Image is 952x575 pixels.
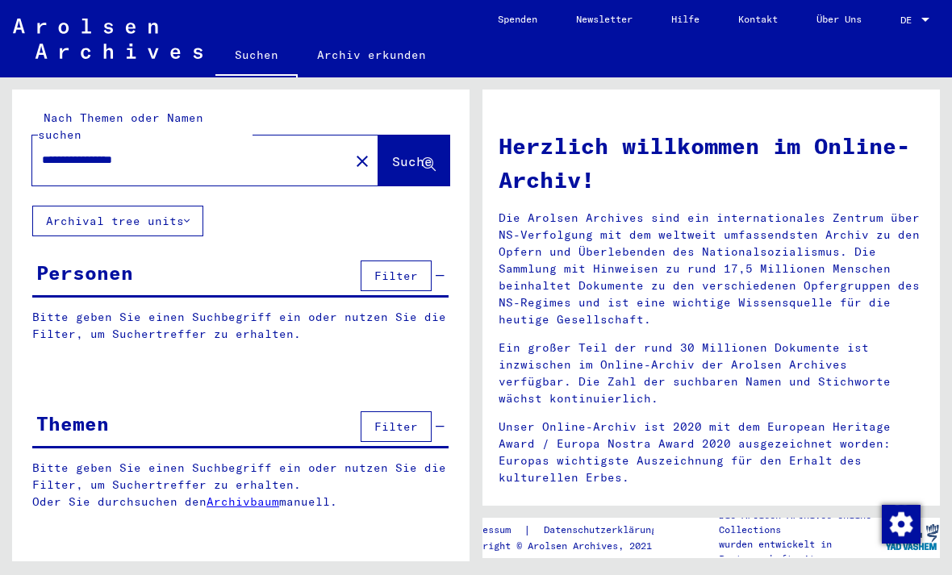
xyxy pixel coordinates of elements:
[882,505,921,544] img: Zustimmung ändern
[499,419,924,486] p: Unser Online-Archiv ist 2020 mit dem European Heritage Award / Europa Nostra Award 2020 ausgezeic...
[499,340,924,407] p: Ein großer Teil der rund 30 Millionen Dokumente ist inzwischen im Online-Archiv der Arolsen Archi...
[32,460,449,510] p: Bitte geben Sie einen Suchbegriff ein oder nutzen Sie die Filter, um Suchertreffer zu erhalten. O...
[36,258,133,287] div: Personen
[346,144,378,177] button: Clear
[499,129,924,197] h1: Herzlich willkommen im Online-Archiv!
[38,110,203,142] mat-label: Nach Themen oder Namen suchen
[499,210,924,328] p: Die Arolsen Archives sind ein internationales Zentrum über NS-Verfolgung mit dem weltweit umfasse...
[36,409,109,438] div: Themen
[353,152,372,171] mat-icon: close
[460,522,524,539] a: Impressum
[719,508,883,537] p: Die Arolsen Archives Online-Collections
[207,494,279,509] a: Archivbaum
[719,537,883,566] p: wurden entwickelt in Partnerschaft mit
[32,206,203,236] button: Archival tree units
[215,35,298,77] a: Suchen
[900,15,918,26] span: DE
[460,522,676,539] div: |
[32,309,449,343] p: Bitte geben Sie einen Suchbegriff ein oder nutzen Sie die Filter, um Suchertreffer zu erhalten.
[531,522,676,539] a: Datenschutzerklärung
[392,153,432,169] span: Suche
[881,504,920,543] div: Zustimmung ändern
[460,539,676,553] p: Copyright © Arolsen Archives, 2021
[361,260,432,291] button: Filter
[298,35,445,74] a: Archiv erkunden
[374,269,418,283] span: Filter
[374,419,418,434] span: Filter
[378,135,449,185] button: Suche
[361,411,432,442] button: Filter
[13,19,203,59] img: Arolsen_neg.svg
